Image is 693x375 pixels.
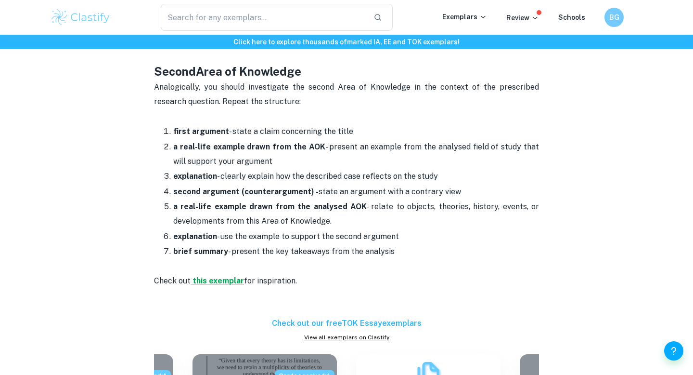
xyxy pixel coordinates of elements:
a: View all exemplars on Clastify [154,333,539,342]
strong: a real-life example drawn from the analysed AOK [173,202,367,211]
strong: brief summary [173,247,228,256]
strong: explanation [173,172,217,181]
p: - use the example to support the second argument [173,229,539,244]
h6: Click here to explore thousands of marked IA, EE and TOK exemplars ! [2,37,691,47]
strong: Area of Knowledge [196,65,301,78]
strong: a real-life example drawn from the AOK [173,142,325,151]
p: state an argument with a contrary view [173,185,539,199]
a: Schools [558,13,585,21]
p: Check out for inspiration. [154,259,539,318]
p: Review [506,13,539,23]
strong: second argument (counterargument) - [173,187,319,196]
p: - clearly explain how the described case reflects on the study [173,169,539,184]
strong: this exemplar [192,276,244,285]
h6: Check out our free TOK Essay exemplars [154,318,539,329]
h6: BG [609,12,620,23]
a: this exemplar [191,276,244,285]
p: - state a claim concerning the title [173,124,539,139]
p: - present an example from the analysed field of study that will support your argument [173,140,539,169]
strong: explanation [173,232,217,241]
p: - present the key takeaways from the analysis [173,244,539,259]
input: Search for any exemplars... [161,4,366,31]
button: Help and Feedback [664,341,683,361]
h3: Second [154,63,539,80]
img: Clastify logo [50,8,111,27]
p: Analogically, you should investigate the second Area of Knowledge in the context of the prescribe... [154,80,539,109]
button: BG [604,8,624,27]
p: Exemplars [442,12,487,22]
strong: first argument [173,127,229,136]
p: - relate to objects, theories, history, events, or developments from this Area of Knowledge. [173,200,539,229]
